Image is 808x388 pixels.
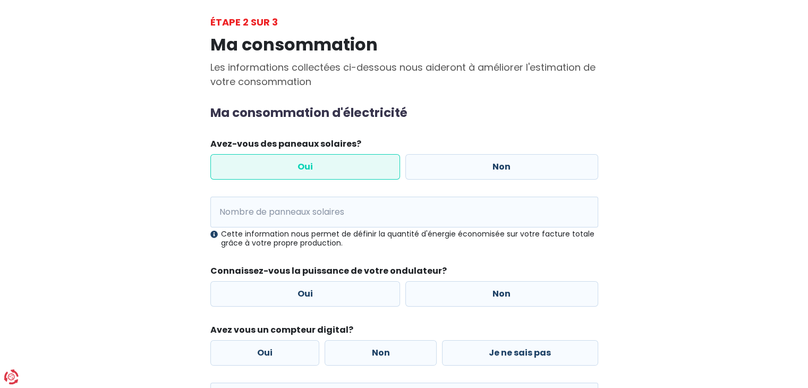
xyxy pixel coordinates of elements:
[405,281,598,307] label: Non
[210,340,320,366] label: Oui
[210,106,598,121] h2: Ma consommation d'électricité
[210,60,598,89] p: Les informations collectées ci-dessous nous aideront à améliorer l'estimation de votre consommation
[442,340,598,366] label: Je ne sais pas
[405,154,598,180] label: Non
[210,324,598,340] legend: Avez vous un compteur digital?
[210,154,401,180] label: Oui
[210,15,598,29] div: Étape 2 sur 3
[210,265,598,281] legend: Connaissez-vous la puissance de votre ondulateur?
[325,340,437,366] label: Non
[210,230,598,248] div: Cette information nous permet de définir la quantité d'énergie économisée sur votre facture total...
[210,35,598,55] h1: Ma consommation
[210,138,598,154] legend: Avez-vous des paneaux solaires?
[210,281,401,307] label: Oui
